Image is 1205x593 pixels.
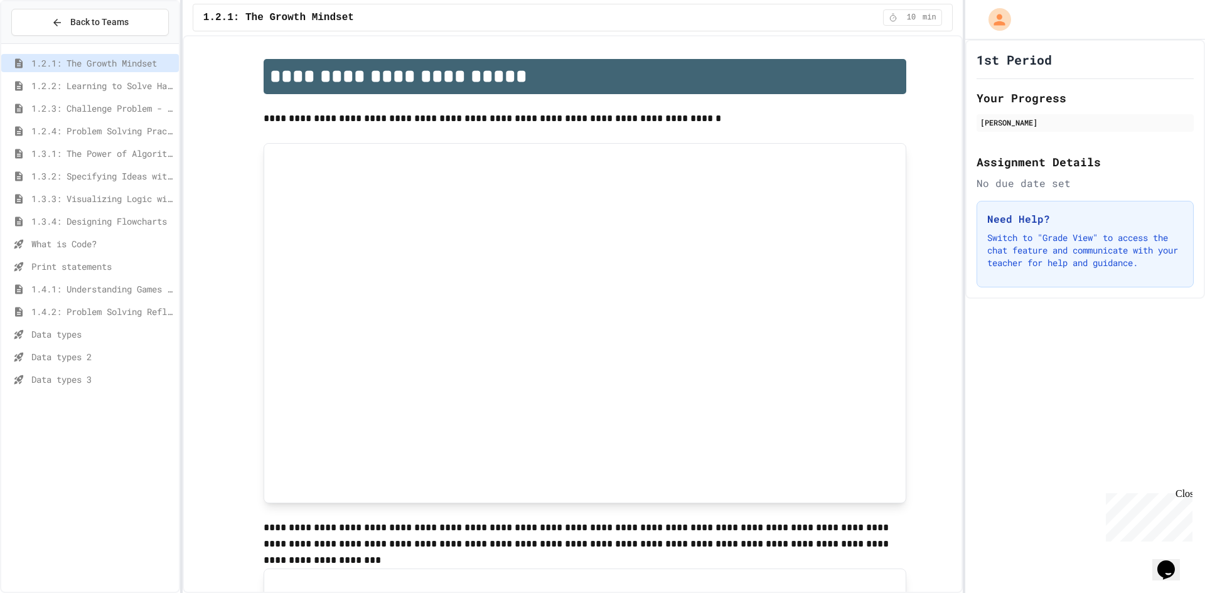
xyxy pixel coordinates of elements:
p: Switch to "Grade View" to access the chat feature and communicate with your teacher for help and ... [987,232,1183,269]
h2: Your Progress [977,89,1194,107]
span: 1.3.3: Visualizing Logic with Flowcharts [31,192,174,205]
span: What is Code? [31,237,174,250]
iframe: chat widget [1101,488,1192,542]
span: 1.2.3: Challenge Problem - The Bridge [31,102,174,115]
h2: Assignment Details [977,153,1194,171]
span: 1.3.1: The Power of Algorithms [31,147,174,160]
span: Back to Teams [70,16,129,29]
span: Data types 2 [31,350,174,363]
span: 1.4.1: Understanding Games with Flowcharts [31,282,174,296]
div: Chat with us now!Close [5,5,87,80]
div: No due date set [977,176,1194,191]
span: Data types [31,328,174,341]
span: Print statements [31,260,174,273]
span: 1.3.4: Designing Flowcharts [31,215,174,228]
div: [PERSON_NAME] [980,117,1190,128]
iframe: chat widget [1152,543,1192,580]
span: 1.2.4: Problem Solving Practice [31,124,174,137]
span: 10 [901,13,921,23]
h3: Need Help? [987,211,1183,227]
span: 1.4.2: Problem Solving Reflection [31,305,174,318]
span: 1.2.1: The Growth Mindset [203,10,354,25]
span: Data types 3 [31,373,174,386]
span: 1.2.1: The Growth Mindset [31,56,174,70]
span: min [923,13,936,23]
span: 1.2.2: Learning to Solve Hard Problems [31,79,174,92]
button: Back to Teams [11,9,169,36]
div: My Account [975,5,1014,34]
h1: 1st Period [977,51,1052,68]
span: 1.3.2: Specifying Ideas with Pseudocode [31,169,174,183]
